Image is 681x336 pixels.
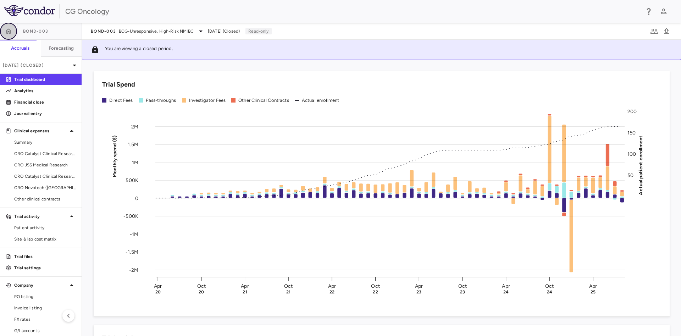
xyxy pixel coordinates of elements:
div: Pass-throughs [146,97,176,104]
tspan: -500K [123,213,138,219]
span: CRO Catalyst Clinical Research [14,173,76,180]
text: Apr [241,283,249,289]
p: Analytics [14,88,76,94]
text: 23 [416,290,421,294]
span: BCG-Unresponsive, High-Risk NMIBC [119,28,194,34]
h6: Forecasting [49,45,74,51]
p: [DATE] (Closed) [3,62,70,68]
text: 21 [243,290,247,294]
text: Oct [371,283,380,289]
tspan: 200 [627,109,637,115]
div: Investigator Fees [189,97,226,104]
tspan: Monthly spend ($) [112,135,118,177]
span: Summary [14,139,76,145]
tspan: 2M [131,123,138,130]
span: FX rates [14,316,76,323]
text: Oct [284,283,293,289]
span: BOND-003 [91,28,116,34]
p: Clinical expenses [14,128,67,134]
span: Invoice listing [14,305,76,311]
h6: Trial Spend [102,80,135,89]
span: [DATE] (Closed) [208,28,240,34]
tspan: 150 [627,130,636,136]
text: Apr [154,283,162,289]
text: 21 [286,290,290,294]
text: Apr [415,283,423,289]
span: CRO Novotech ([GEOGRAPHIC_DATA]) Pty Ltd [14,184,76,191]
span: Patient activity [14,225,76,231]
text: Apr [328,283,336,289]
text: Apr [589,283,597,289]
h6: Accruals [11,45,29,51]
span: PO listing [14,293,76,300]
tspan: -1M [130,231,138,237]
span: Other clinical contracts [14,196,76,202]
tspan: 100 [627,151,636,157]
p: Read-only [245,28,271,34]
p: You are viewing a closed period. [105,45,173,54]
text: Apr [502,283,510,289]
text: Oct [545,283,554,289]
text: 24 [503,290,509,294]
text: 25 [591,290,596,294]
p: Journal entry [14,110,76,117]
div: Direct Fees [109,97,133,104]
p: Trial files [14,253,76,260]
tspan: 1M [132,159,138,165]
text: 20 [155,290,161,294]
div: CG Oncology [65,6,640,17]
tspan: 0 [135,195,138,201]
img: logo-full-BYUhSk78.svg [4,5,55,16]
text: 22 [373,290,378,294]
span: G/l accounts [14,327,76,334]
text: Oct [197,283,206,289]
text: Oct [458,283,467,289]
tspan: -2M [129,267,138,273]
div: Actual enrollment [302,97,339,104]
tspan: Actual patient enrollment [638,135,644,195]
p: Financial close [14,99,76,105]
p: Trial dashboard [14,76,76,83]
span: CRO JSS Medical Research [14,162,76,168]
span: Site & lab cost matrix [14,236,76,242]
span: CRO Catalyst Clinical Research - Cohort P [14,150,76,157]
tspan: 50 [627,172,633,178]
span: BOND-003 [23,28,48,34]
text: 20 [199,290,204,294]
tspan: -1.5M [126,249,138,255]
text: 22 [330,290,334,294]
tspan: 1.5M [128,142,138,148]
p: Company [14,282,67,288]
text: 23 [460,290,465,294]
p: Trial settings [14,265,76,271]
p: Trial activity [14,213,67,220]
tspan: 500K [126,177,138,183]
text: 24 [547,290,552,294]
div: Other Clinical Contracts [238,97,289,104]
